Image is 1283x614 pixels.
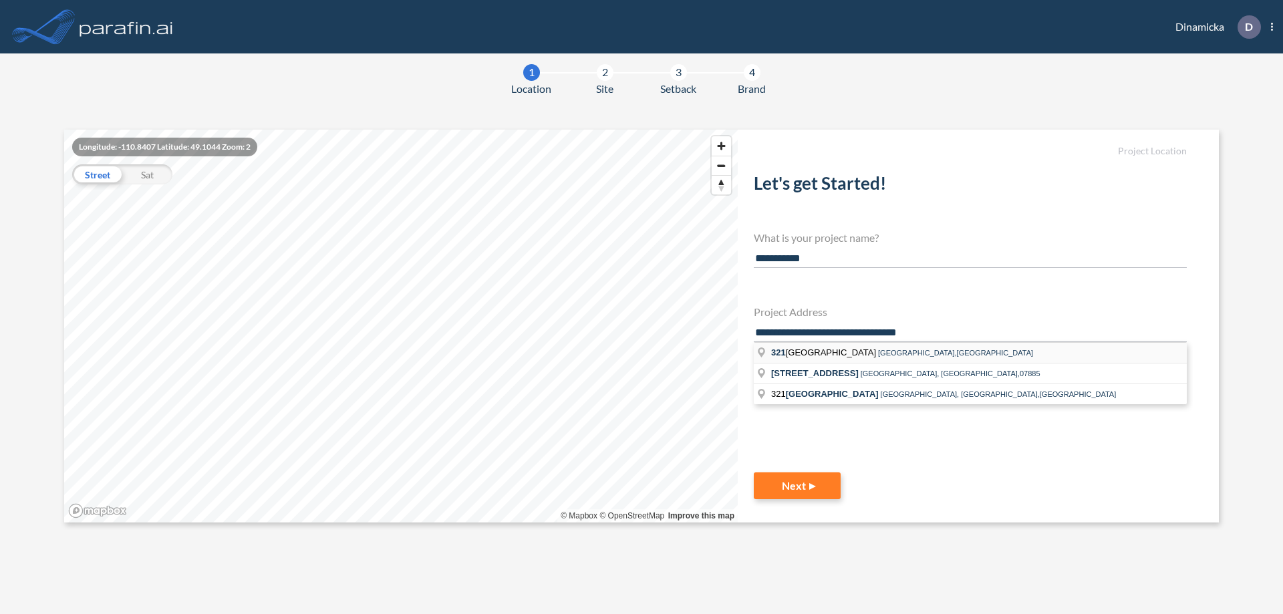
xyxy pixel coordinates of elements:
[878,349,1033,357] span: [GEOGRAPHIC_DATA],[GEOGRAPHIC_DATA]
[754,305,1187,318] h4: Project Address
[599,511,664,520] a: OpenStreetMap
[72,138,257,156] div: Longitude: -110.8407 Latitude: 49.1044 Zoom: 2
[511,81,551,97] span: Location
[754,173,1187,199] h2: Let's get Started!
[670,64,687,81] div: 3
[754,472,841,499] button: Next
[72,164,122,184] div: Street
[881,390,1117,398] span: [GEOGRAPHIC_DATA], [GEOGRAPHIC_DATA],[GEOGRAPHIC_DATA]
[77,13,176,40] img: logo
[122,164,172,184] div: Sat
[771,347,878,357] span: [GEOGRAPHIC_DATA]
[660,81,696,97] span: Setback
[861,369,1040,377] span: [GEOGRAPHIC_DATA], [GEOGRAPHIC_DATA],07885
[771,368,859,378] span: [STREET_ADDRESS]
[712,136,731,156] button: Zoom in
[786,389,879,399] span: [GEOGRAPHIC_DATA]
[64,130,738,522] canvas: Map
[596,81,613,97] span: Site
[712,175,731,194] button: Reset bearing to north
[771,347,786,357] span: 321
[1245,21,1253,33] p: D
[738,81,766,97] span: Brand
[561,511,597,520] a: Mapbox
[597,64,613,81] div: 2
[712,176,731,194] span: Reset bearing to north
[712,156,731,175] button: Zoom out
[1155,15,1273,39] div: Dinamicka
[68,503,127,518] a: Mapbox homepage
[754,146,1187,157] h5: Project Location
[744,64,760,81] div: 4
[668,511,734,520] a: Improve this map
[771,389,881,399] span: 321
[754,231,1187,244] h4: What is your project name?
[523,64,540,81] div: 1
